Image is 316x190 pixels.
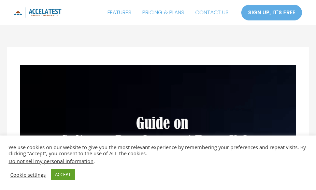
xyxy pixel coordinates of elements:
[102,4,234,21] nav: Site Navigation
[190,4,234,21] a: CONTACT US
[241,4,302,21] a: SIGN UP, IT'S FREE
[137,4,190,21] a: PRICING & PLANS
[9,158,94,164] a: Do not sell my personal information
[10,172,46,178] a: Cookie settings
[9,158,307,164] div: .
[102,4,137,21] a: FEATURES
[14,7,61,18] img: icon
[9,144,307,164] div: We use cookies on our website to give you the most relevant experience by remembering your prefer...
[51,169,75,180] a: ACCEPT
